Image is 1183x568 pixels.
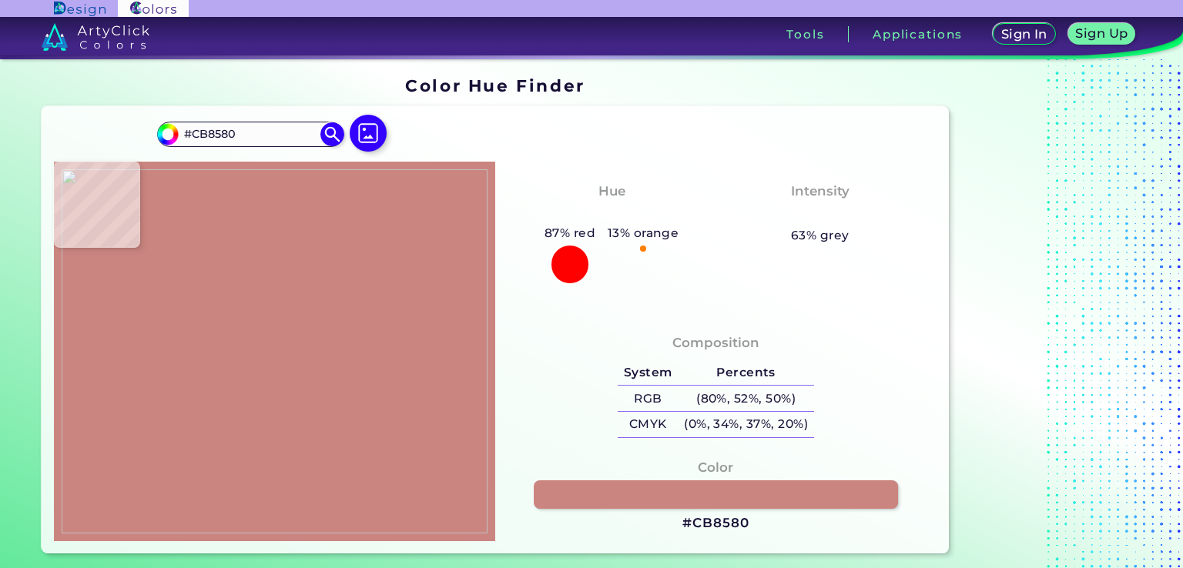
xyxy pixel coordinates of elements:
img: ArtyClick Design logo [54,2,106,16]
h4: Composition [672,332,759,354]
h4: Hue [598,180,625,202]
h5: System [618,360,678,386]
img: icon picture [350,115,387,152]
h5: RGB [618,386,678,411]
input: type color.. [179,124,322,145]
img: 6c94d074-e79c-4a06-9867-b1e33aa9bde6 [62,169,488,533]
a: Sign Up [1071,25,1132,44]
h4: Intensity [791,180,850,202]
h3: Tools [786,28,824,40]
h5: Percents [678,360,813,386]
h5: (80%, 52%, 50%) [678,386,813,411]
img: logo_artyclick_colors_white.svg [42,23,150,51]
h5: (0%, 34%, 37%, 20%) [678,412,813,437]
h5: Sign Up [1078,28,1126,39]
h3: #CB8580 [682,514,749,533]
h3: Applications [873,28,963,40]
h1: Color Hue Finder [405,74,585,97]
h5: CMYK [618,412,678,437]
img: icon search [320,122,344,145]
h5: 87% red [538,223,602,243]
h5: 13% orange [602,223,685,243]
h3: Orangy Red [562,205,661,223]
h3: Pastel [791,205,849,223]
h5: 63% grey [791,226,850,246]
h5: Sign In [1004,28,1045,40]
h4: Color [698,456,733,479]
a: Sign In [996,25,1053,44]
